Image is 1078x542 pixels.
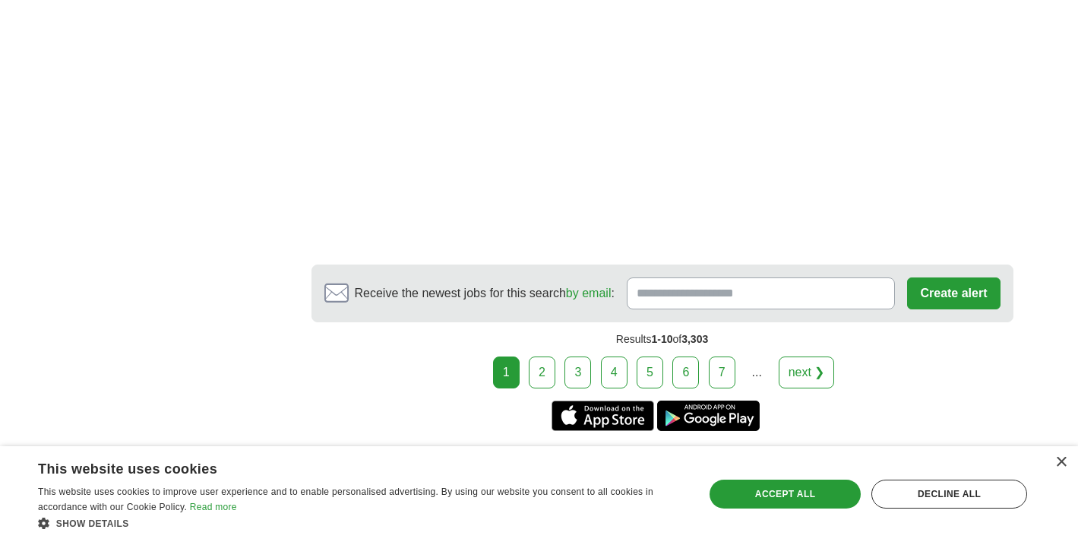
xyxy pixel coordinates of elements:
div: This website uses cookies [38,455,646,478]
div: Decline all [871,480,1027,509]
span: 1-10 [651,333,672,345]
button: Create alert [907,277,1000,309]
a: 6 [672,357,699,388]
span: Show details [56,518,129,529]
span: 3,303 [681,333,708,345]
a: 7 [709,357,735,388]
a: 2 [529,357,555,388]
a: by email [566,287,612,300]
a: Get the Android app [657,401,760,431]
div: Close [1055,457,1067,468]
a: 3 [564,357,591,388]
div: Accept all [710,480,861,509]
div: 1 [493,357,520,388]
a: 4 [601,357,628,388]
a: 5 [637,357,663,388]
a: Read more, opens a new window [190,502,237,512]
a: Get the iPhone app [552,401,654,431]
a: next ❯ [779,357,835,388]
span: Receive the newest jobs for this search : [355,284,615,303]
div: Results of [311,322,1013,357]
div: ... [741,357,772,388]
span: This website uses cookies to improve user experience and to enable personalised advertising. By u... [38,487,653,512]
div: Show details [38,515,684,531]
